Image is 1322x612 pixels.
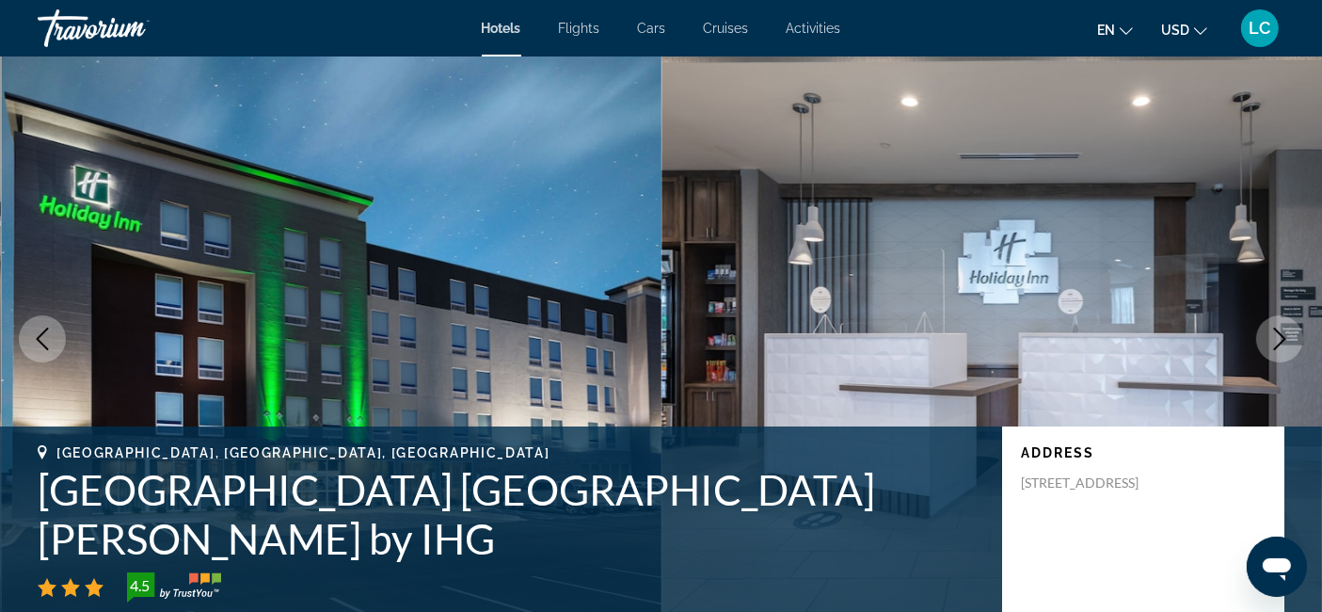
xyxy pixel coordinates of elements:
span: LC [1250,19,1271,38]
h1: [GEOGRAPHIC_DATA] [GEOGRAPHIC_DATA][PERSON_NAME] by IHG [38,465,983,563]
button: Next image [1256,315,1303,362]
a: Travorium [38,4,226,53]
button: User Menu [1235,8,1284,48]
a: Cruises [704,21,749,36]
button: Change currency [1161,16,1207,43]
p: Address [1021,445,1266,460]
button: Change language [1097,16,1133,43]
div: 4.5 [121,574,159,597]
img: trustyou-badge-hor.svg [127,572,221,603]
span: [GEOGRAPHIC_DATA], [GEOGRAPHIC_DATA], [GEOGRAPHIC_DATA] [56,445,550,460]
a: Hotels [482,21,521,36]
span: USD [1161,23,1189,38]
p: [STREET_ADDRESS] [1021,475,1171,491]
button: Previous image [19,315,66,362]
a: Flights [559,21,600,36]
span: en [1097,23,1115,38]
a: Cars [638,21,666,36]
iframe: Button to launch messaging window [1247,537,1307,597]
a: Activities [787,21,841,36]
